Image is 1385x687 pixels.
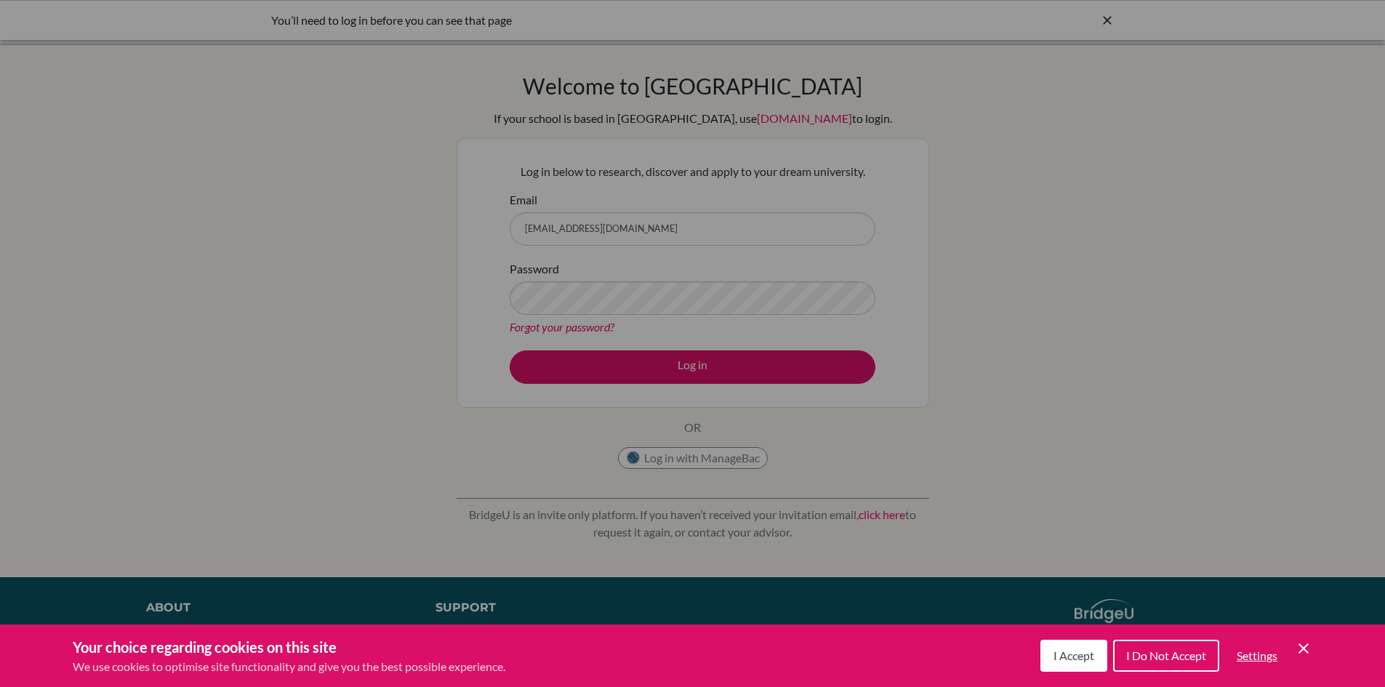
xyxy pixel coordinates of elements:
[73,636,505,658] h3: Your choice regarding cookies on this site
[1126,648,1206,662] span: I Do Not Accept
[1295,640,1312,657] button: Save and close
[1053,648,1094,662] span: I Accept
[1237,648,1277,662] span: Settings
[73,658,505,675] p: We use cookies to optimise site functionality and give you the best possible experience.
[1225,641,1289,670] button: Settings
[1040,640,1107,672] button: I Accept
[1113,640,1219,672] button: I Do Not Accept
